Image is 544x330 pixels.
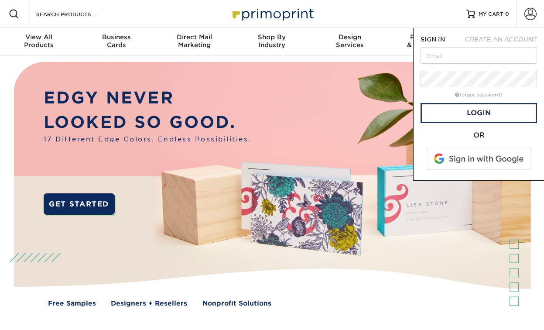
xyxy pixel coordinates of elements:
[44,86,251,110] p: EDGY NEVER
[505,11,509,17] span: 0
[111,299,187,308] a: Designers + Resellers
[78,28,155,56] a: BusinessCards
[229,4,316,23] img: Primoprint
[233,33,311,49] div: Industry
[233,33,311,41] span: Shop By
[455,92,503,98] a: forgot password?
[48,299,96,308] a: Free Samples
[202,299,271,308] a: Nonprofit Solutions
[465,36,537,43] span: CREATE AN ACCOUNT
[44,193,115,215] a: GET STARTED
[421,47,537,64] input: Email
[78,33,155,49] div: Cards
[421,103,537,123] a: Login
[389,28,466,56] a: Resources& Templates
[155,33,233,41] span: Direct Mail
[78,33,155,41] span: Business
[35,9,120,19] input: SEARCH PRODUCTS.....
[311,33,389,41] span: Design
[389,33,466,49] div: & Templates
[421,130,537,141] div: OR
[311,33,389,49] div: Services
[44,110,251,134] p: LOOKED SO GOOD.
[233,28,311,56] a: Shop ByIndustry
[389,33,466,41] span: Resources
[155,33,233,49] div: Marketing
[479,10,503,18] span: MY CART
[311,28,389,56] a: DesignServices
[44,134,251,144] span: 17 Different Edge Colors. Endless Possibilities.
[421,36,445,43] span: SIGN IN
[155,28,233,56] a: Direct MailMarketing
